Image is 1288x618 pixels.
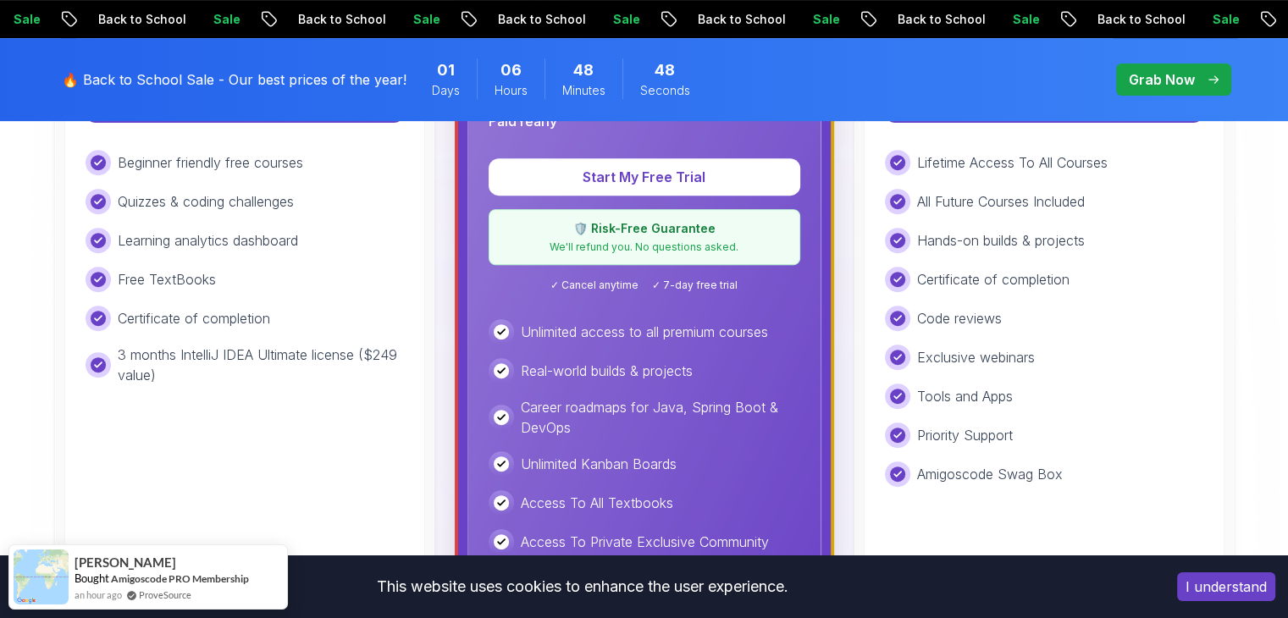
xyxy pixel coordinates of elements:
p: Access To All Textbooks [521,493,673,513]
p: Beginner friendly free courses [118,152,303,173]
p: Sale [799,11,854,28]
p: Free TextBooks [118,269,216,290]
span: ✓ Cancel anytime [550,279,638,292]
span: 6 Hours [500,58,522,82]
p: Sale [200,11,254,28]
p: Certificate of completion [917,269,1070,290]
div: This website uses cookies to enhance the user experience. [13,568,1152,605]
p: Back to School [1084,11,1199,28]
p: Back to School [484,11,600,28]
span: [PERSON_NAME] [75,555,176,570]
p: 🛡️ Risk-Free Guarantee [500,220,789,237]
p: Unlimited Kanban Boards [521,454,677,474]
p: Back to School [884,11,999,28]
p: Paid Yearly [489,111,557,131]
span: Bought [75,571,109,585]
p: Quizzes & coding challenges [118,191,294,212]
p: Access To Private Exclusive Community [521,532,769,552]
p: Sale [1199,11,1253,28]
span: Minutes [562,82,605,99]
span: an hour ago [75,588,122,602]
button: Start My Free Trial [489,158,800,196]
p: We'll refund you. No questions asked. [500,240,789,254]
p: Hands-on builds & projects [917,230,1085,251]
p: Tools and Apps [917,386,1013,406]
p: Back to School [684,11,799,28]
p: Code reviews [917,308,1002,328]
p: Learning analytics dashboard [118,230,298,251]
p: 3 months IntelliJ IDEA Ultimate license ($249 value) [118,345,404,385]
p: Certificate of completion [118,308,270,328]
p: Exclusive webinars [917,347,1035,367]
p: Start My Free Trial [509,167,780,187]
a: Amigoscode PRO Membership [111,572,249,585]
button: Accept cookies [1177,572,1275,601]
p: Real-world builds & projects [521,361,693,381]
p: Career roadmaps for Java, Spring Boot & DevOps [521,397,800,438]
span: Hours [495,82,528,99]
p: 🔥 Back to School Sale - Our best prices of the year! [62,69,406,90]
p: All Future Courses Included [917,191,1085,212]
p: Unlimited access to all premium courses [521,322,768,342]
img: provesource social proof notification image [14,549,69,604]
p: Sale [400,11,454,28]
span: Seconds [640,82,690,99]
p: Back to School [85,11,200,28]
p: Amigoscode Swag Box [917,464,1063,484]
span: 1 Days [437,58,455,82]
span: 48 Minutes [573,58,594,82]
a: ProveSource [139,588,191,602]
p: Priority Support [917,425,1013,445]
span: 48 Seconds [655,58,675,82]
a: Start My Free Trial [489,168,800,185]
span: ✓ 7-day free trial [652,279,738,292]
p: Lifetime Access To All Courses [917,152,1108,173]
p: Sale [999,11,1053,28]
p: Sale [600,11,654,28]
span: Days [432,82,460,99]
p: Back to School [285,11,400,28]
p: Grab Now [1129,69,1195,90]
